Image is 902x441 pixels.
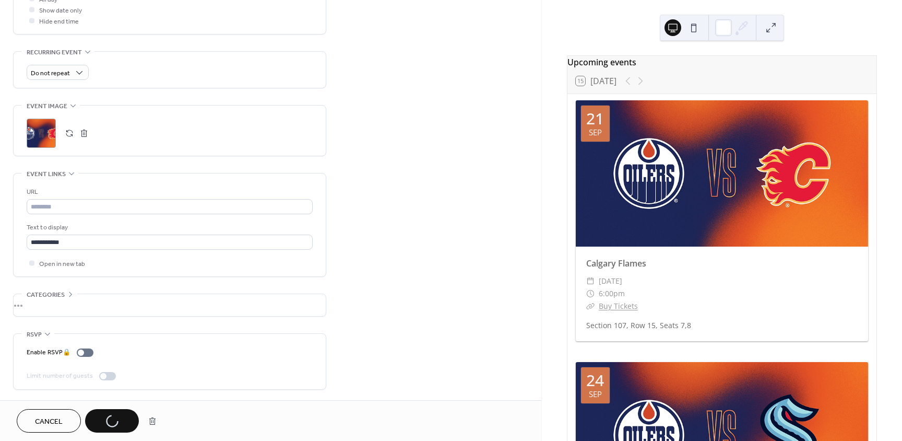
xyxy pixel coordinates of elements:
div: Upcoming events [567,56,876,68]
button: Cancel [17,409,81,433]
span: Hide end time [39,16,79,27]
span: RSVP [27,329,42,340]
div: ​ [586,287,595,300]
span: Open in new tab [39,259,85,270]
span: Cancel [35,416,63,427]
div: URL [27,187,311,198]
a: Calgary Flames [586,258,646,269]
div: Sep [589,390,602,398]
div: ••• [14,294,326,316]
div: Section 107, Row 15, Seats 7,8 [576,320,868,331]
span: Do not repeat [31,67,70,79]
span: Event image [27,101,67,112]
span: Event links [27,169,66,180]
span: Show date only [39,5,82,16]
div: 24 [586,373,604,388]
span: Categories [27,289,65,300]
div: Sep [589,129,602,136]
div: 21 [586,111,604,126]
div: Limit number of guests [27,370,93,381]
div: ​ [586,300,595,312]
div: ; [27,119,56,148]
div: ​ [586,275,595,287]
span: Recurring event [27,47,82,58]
div: Text to display [27,222,311,233]
a: Buy Tickets [599,301,638,311]
span: [DATE] [599,275,622,287]
span: 6:00pm [599,287,625,300]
